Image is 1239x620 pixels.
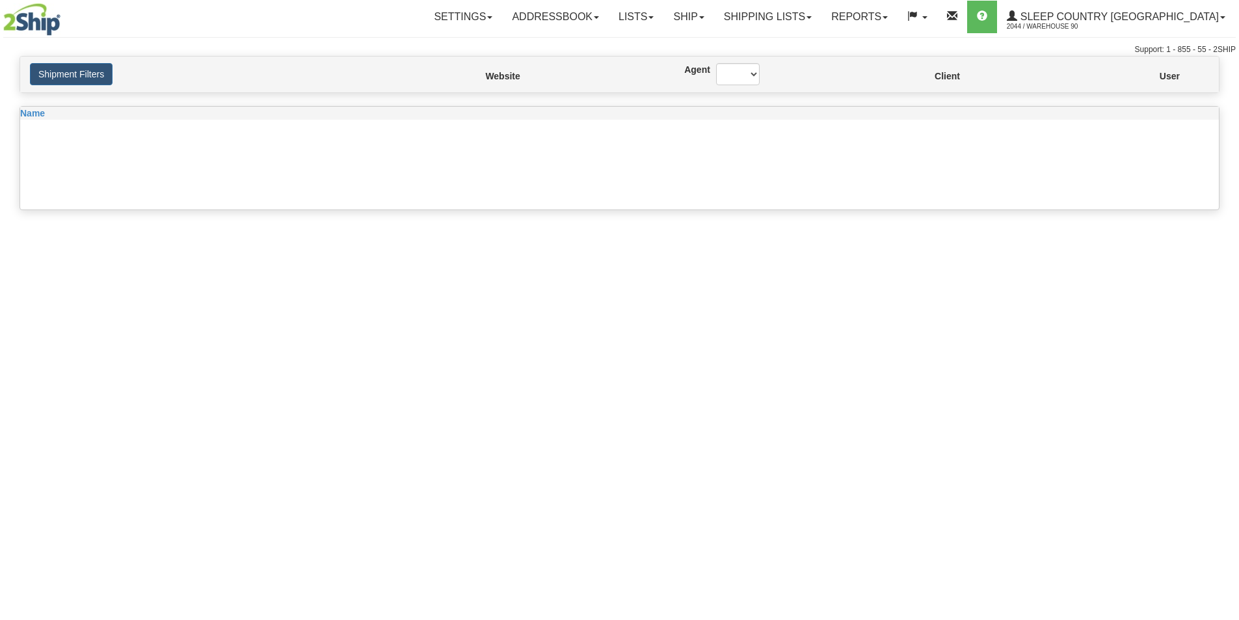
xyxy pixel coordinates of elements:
[663,1,713,33] a: Ship
[935,70,937,83] label: Client
[1017,11,1219,22] span: Sleep Country [GEOGRAPHIC_DATA]
[502,1,609,33] a: Addressbook
[424,1,502,33] a: Settings
[714,1,821,33] a: Shipping lists
[609,1,663,33] a: Lists
[485,70,490,83] label: Website
[684,63,697,76] label: Agent
[30,63,113,85] button: Shipment Filters
[3,44,1236,55] div: Support: 1 - 855 - 55 - 2SHIP
[821,1,898,33] a: Reports
[1007,20,1104,33] span: 2044 / Warehouse 90
[3,3,60,36] img: logo2044.jpg
[20,108,45,118] span: Name
[997,1,1235,33] a: Sleep Country [GEOGRAPHIC_DATA] 2044 / Warehouse 90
